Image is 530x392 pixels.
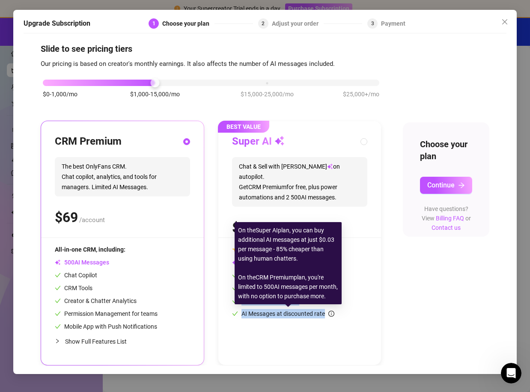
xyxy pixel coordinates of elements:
span: Follow-back Expired Fans [232,285,309,291]
span: Creator & Chatter Analytics [55,297,137,304]
span: Bump Fans (Unlimited messages) [232,272,331,279]
div: Choose your plan [162,18,214,29]
span: 1 [152,21,155,27]
div: Payment [381,18,405,29]
span: close [501,18,508,25]
span: collapsed [55,339,60,344]
span: BEST VALUE [218,121,269,133]
span: The best OnlyFans CRM. Chat copilot, analytics, and tools for managers. Limited AI Messages. [55,157,190,196]
span: check [55,298,61,304]
span: check [55,311,61,317]
span: info-circle [328,311,334,317]
span: Chat Copilot [55,272,97,279]
div: On the Super AI plan, you can buy additional AI messages at just $0.03 per message - 85% cheaper ... [235,222,342,304]
span: Have questions? View or [422,205,471,231]
span: AI Messages at discounted rate [241,310,334,317]
span: /account [79,216,105,224]
span: $ [55,209,78,226]
span: check [232,311,238,317]
span: 👈 Everything in CRM Premium, plus: [232,246,332,253]
h4: Choose your plan [420,138,472,162]
span: $ [232,220,263,236]
span: 3 [371,21,374,27]
span: check [55,272,61,278]
span: Show Full Features List [65,338,127,345]
span: check [55,285,61,291]
a: Billing FAQ [436,215,464,222]
span: Close [498,18,512,25]
span: CRM Tools [55,285,92,291]
span: $1,000-15,000/mo [130,89,180,99]
span: $15,000-25,000/mo [241,89,294,99]
button: Continuearrow-right [420,177,472,194]
button: Close [498,15,512,29]
a: Contact us [432,224,461,231]
h4: Slide to see pricing tiers [41,43,489,55]
span: Super Mass Message [232,297,298,304]
span: Permission Management for teams [55,310,158,317]
span: All-in-one CRM, including: [55,246,125,253]
span: AI Messages [55,259,109,266]
span: check [232,298,238,304]
span: arrow-right [458,182,465,189]
span: $25,000+/mo [343,89,379,99]
span: Izzy with AI Messages [232,259,315,266]
span: Our pricing is based on creator's monthly earnings. It also affects the number of AI messages inc... [41,60,335,68]
h5: Upgrade Subscription [24,18,90,29]
span: Mobile App with Push Notifications [55,323,157,330]
span: $0-1,000/mo [43,89,77,99]
div: Adjust your order [272,18,324,29]
span: check [232,272,238,278]
span: 2 [262,21,265,27]
h3: Super AI [232,135,285,148]
div: Show Full Features List [55,331,190,351]
span: Chat & Sell with [PERSON_NAME] on autopilot. Get CRM Premium for free, plus power automations and... [232,157,367,207]
iframe: Intercom live chat [501,363,521,383]
h3: CRM Premium [55,135,122,148]
span: check [232,285,238,291]
span: Continue [427,181,455,189]
span: check [55,324,61,330]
